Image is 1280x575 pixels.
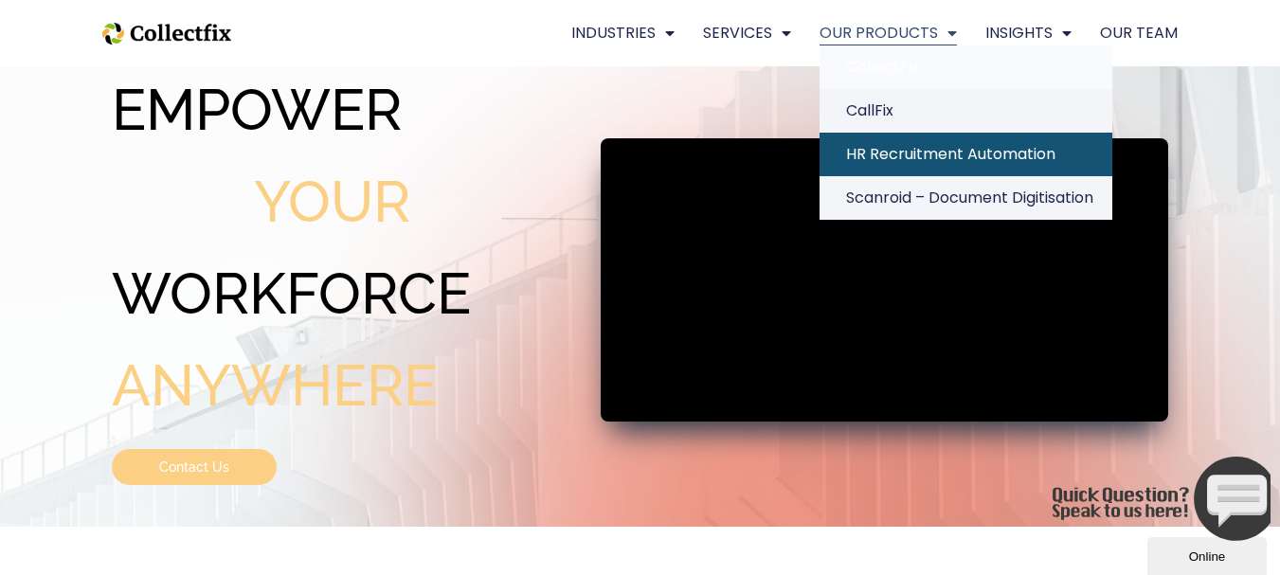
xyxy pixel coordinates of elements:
a: Contact Us [112,449,277,485]
a: INSIGHTS [985,21,1072,45]
h2: Workforce [112,265,582,322]
a: CallFix [820,89,1112,133]
a: HR Recruitment Automation [820,133,1112,176]
img: Chat attention grabber [8,8,233,92]
a: INDUSTRIES [571,21,675,45]
nav: Menu [571,21,1178,45]
h2: Anywhere [112,357,582,414]
h2: Your [254,173,582,230]
a: OUR TEAM [1100,21,1178,45]
a: OUR PRODUCTS [820,21,957,45]
a: SERVICES [703,21,791,45]
h2: Empower [112,81,582,138]
iframe: chat widget [1147,533,1271,575]
a: Scanroid – Document Digitisation [820,176,1112,220]
span: Contact Us [159,460,229,474]
a: CollectFix [820,45,1112,89]
ul: OUR PRODUCTS [820,45,1112,220]
iframe: chat widget [1045,449,1271,548]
